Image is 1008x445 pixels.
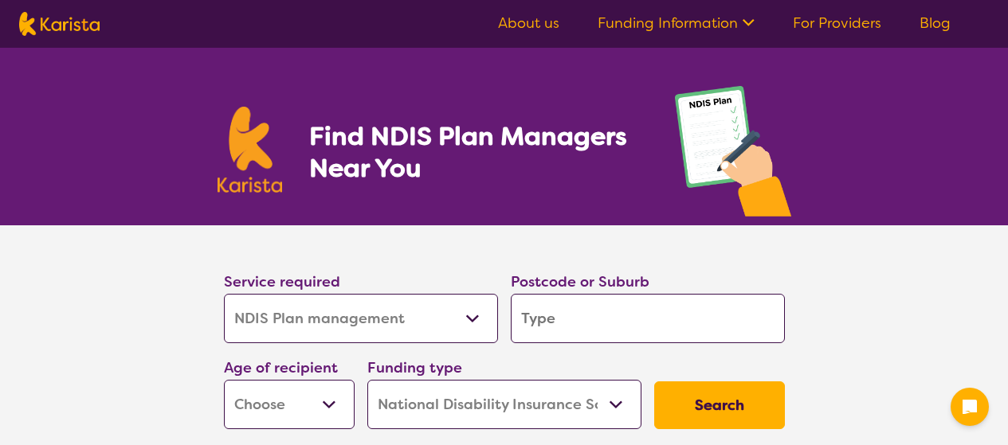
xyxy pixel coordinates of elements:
h1: Find NDIS Plan Managers Near You [309,120,642,184]
label: Service required [224,272,340,291]
a: For Providers [793,14,881,33]
img: Karista logo [218,107,283,193]
label: Funding type [367,358,462,377]
img: Karista logo [19,12,100,36]
input: Type [511,294,785,343]
img: plan-management [675,86,791,225]
label: Age of recipient [224,358,338,377]
label: Postcode or Suburb [511,272,649,291]
a: Blog [920,14,951,33]
a: Funding Information [598,14,755,33]
a: About us [498,14,559,33]
button: Search [654,381,785,429]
